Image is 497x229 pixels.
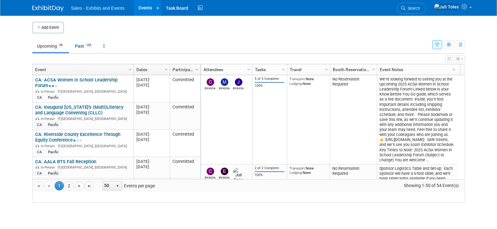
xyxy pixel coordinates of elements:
a: Dates [136,64,166,75]
div: Elda Garcia [219,175,230,179]
a: Column Settings [323,64,330,74]
a: Search [397,3,426,14]
div: [DATE] [136,137,167,142]
span: Go to the first page [36,184,41,189]
span: Go to the previous page [46,184,51,189]
a: CA: Riverside County Excellence Through Equity Conference [35,132,120,143]
a: Column Settings [127,64,134,74]
div: Pacific [46,171,61,176]
img: In-Person Event [35,165,39,169]
span: Events per page [94,181,161,190]
td: Committed [170,102,200,130]
a: Go to the previous page [44,181,53,190]
div: None None [289,77,327,86]
button: Add Event [32,22,64,33]
span: In-Person [41,117,57,121]
img: Melissa Fowler [221,78,228,86]
img: Juli Toles [434,3,459,10]
span: Column Settings [246,67,251,72]
img: Christine Lurz [207,168,214,175]
a: CA: ACSA Women in School Leadership Forum [35,77,118,89]
div: 100% [255,173,284,177]
div: Melissa Fowler [219,86,230,90]
a: Column Settings [163,64,170,74]
span: Column Settings [128,67,133,72]
img: Juli Toles [233,168,244,183]
span: Go to the next page [77,184,82,189]
div: [DATE] [136,110,167,115]
div: Christine Lurz [205,86,216,90]
a: CA: AALA BTS Fall Reception [35,159,96,164]
span: Column Settings [194,67,199,72]
div: Pacific [46,122,61,127]
a: Go to the last page [85,181,94,190]
span: Column Settings [164,67,169,72]
a: Past135 [70,40,98,52]
div: [GEOGRAPHIC_DATA], [GEOGRAPHIC_DATA] [35,164,131,170]
div: [GEOGRAPHIC_DATA], [GEOGRAPHIC_DATA] [35,89,131,94]
span: Transport: [289,77,306,81]
div: [DATE] [136,82,167,88]
a: Event [35,64,130,75]
div: Jerika Salvador [233,86,244,90]
span: 50 [103,181,114,190]
img: ExhibitDay [32,5,64,12]
span: Column Settings [324,67,329,72]
a: 2 [64,181,74,190]
span: - [149,77,151,82]
span: select [115,184,120,189]
a: Column Settings [450,64,457,74]
div: [DATE] [136,164,167,169]
div: Christine Lurz [205,175,216,179]
img: In-Person Event [35,90,39,93]
div: Pacific [46,95,61,100]
div: CA [35,122,44,127]
div: CA [35,171,44,176]
td: Committed [170,157,200,178]
td: Committed [170,75,200,102]
div: 2 of 2 Complete [255,166,284,170]
span: Showing 1-50 of 54 Event(s) [398,181,464,190]
div: 100% [255,84,284,88]
span: - [149,132,151,137]
span: Lodging: [289,170,303,175]
span: - [149,159,151,164]
a: Go to the next page [75,181,84,190]
div: CA [35,149,44,154]
div: Pacific [46,149,61,154]
div: [DATE] [136,159,167,164]
div: [GEOGRAPHIC_DATA], [GEOGRAPHIC_DATA] [35,143,131,148]
span: Column Settings [281,67,286,72]
span: In-Person [41,90,57,94]
span: 1 [55,181,64,190]
span: Search [405,6,420,11]
img: Elda Garcia [221,168,228,175]
span: Column Settings [451,67,456,72]
td: Considering [170,178,200,200]
span: - [149,105,151,109]
span: Go to the last page [87,184,92,189]
div: [GEOGRAPHIC_DATA], [GEOGRAPHIC_DATA] [35,116,131,121]
img: Christine Lurz [207,78,214,86]
a: Upcoming54 [32,40,69,52]
a: Column Settings [370,64,377,74]
a: CA: Inaugural [US_STATE]’s (Multi)Literacy and Language Convening (CLLC) [35,104,123,116]
div: [DATE] [136,104,167,110]
a: Column Settings [193,64,200,74]
span: 54 [57,43,64,48]
span: Transport: [289,166,306,170]
a: Event Notes [380,64,453,75]
div: [DATE] [136,77,167,82]
a: Booth Reservation Status [333,64,373,75]
a: Go to the first page [34,181,43,190]
div: CA [35,95,44,100]
span: 135 [84,43,93,48]
td: We’re looking forward to seeing you at the upcoming 2025 ACSA Women in School Leadership Forum! L... [377,75,457,164]
a: Participation [172,64,196,75]
span: Sales - Exhibits and Events [71,6,124,11]
span: Column Settings [371,67,376,72]
td: Committed [170,130,200,157]
a: Travel [290,64,326,75]
span: In-Person [41,144,57,148]
img: In-Person Event [35,144,39,147]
